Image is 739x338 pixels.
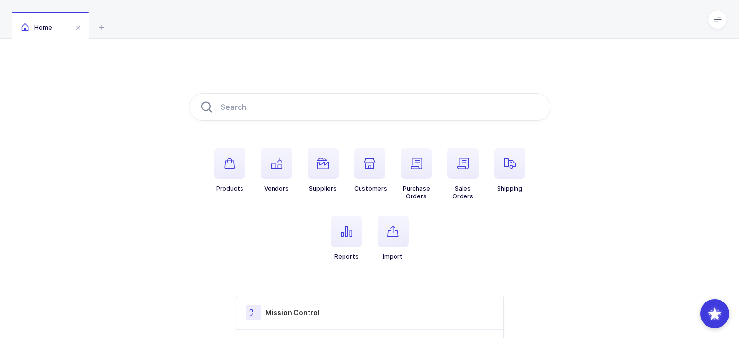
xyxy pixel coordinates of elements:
[494,148,525,193] button: Shipping
[447,148,479,200] button: SalesOrders
[265,308,320,318] h3: Mission Control
[401,148,432,200] button: PurchaseOrders
[189,93,550,121] input: Search
[308,148,339,193] button: Suppliers
[261,148,292,193] button: Vendors
[331,216,362,261] button: Reports
[214,148,245,193] button: Products
[378,216,409,261] button: Import
[21,24,52,31] span: Home
[354,148,387,193] button: Customers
